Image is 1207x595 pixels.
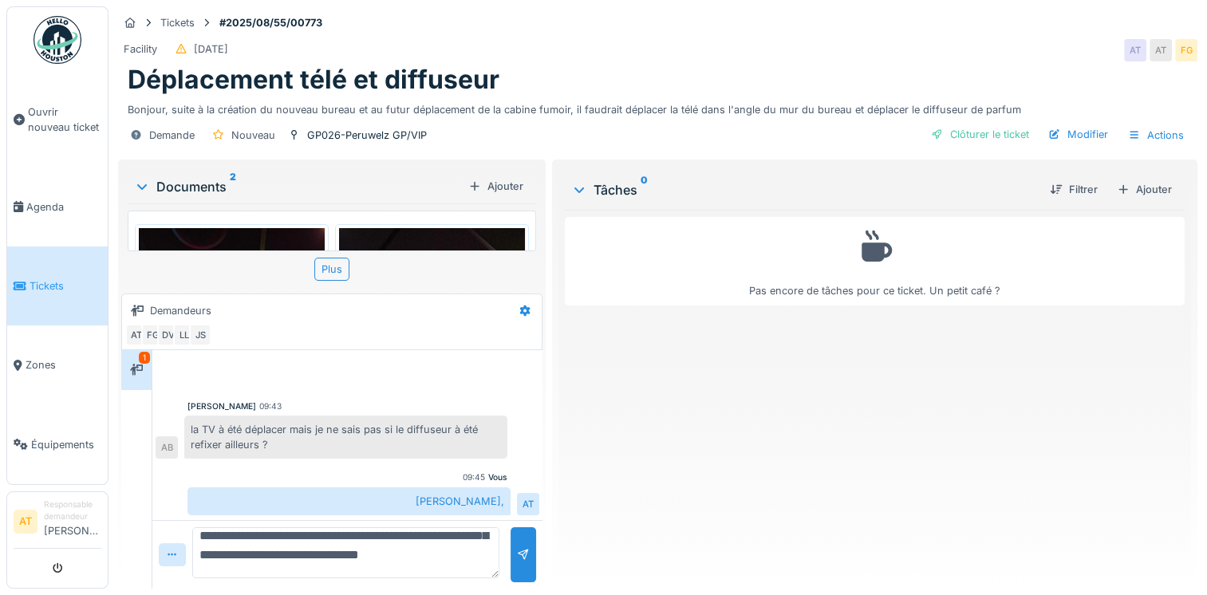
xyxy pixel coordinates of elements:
div: [DATE] [194,41,228,57]
div: Tickets [160,15,195,30]
div: Ajouter [462,175,530,197]
div: Pas encore de tâches pour ce ticket. Un petit café ? [575,224,1174,298]
div: [PERSON_NAME] [187,400,256,412]
a: AT Responsable demandeur[PERSON_NAME] [14,498,101,549]
div: Facility [124,41,157,57]
div: Nouveau [231,128,275,143]
sup: 0 [641,180,648,199]
span: Agenda [26,199,101,215]
div: 1 [139,352,150,364]
span: Ouvrir nouveau ticket [28,104,101,135]
div: [PERSON_NAME], [187,487,511,515]
sup: 2 [230,177,236,196]
div: Demande [149,128,195,143]
div: Demandeurs [150,303,211,318]
div: GP026-Peruwelz GP/VIP [307,128,427,143]
div: la TV à été déplacer mais je ne sais pas si le diffuseur à été refixer ailleurs ? [184,416,507,459]
div: JS [189,324,211,346]
a: Zones [7,325,108,404]
div: Actions [1121,124,1191,147]
div: FG [1175,39,1197,61]
a: Ouvrir nouveau ticket [7,73,108,167]
a: Équipements [7,405,108,484]
span: Zones [26,357,101,372]
div: Vous [488,471,507,483]
div: Plus [314,258,349,281]
div: Tâches [571,180,1037,199]
div: Responsable demandeur [44,498,101,523]
div: 09:43 [259,400,282,412]
div: Documents [134,177,462,196]
li: AT [14,510,37,534]
strong: #2025/08/55/00773 [213,15,329,30]
div: 09:45 [463,471,485,483]
div: Clôturer le ticket [925,124,1035,145]
img: Badge_color-CXgf-gQk.svg [34,16,81,64]
div: AT [125,324,148,346]
div: Bonjour, suite à la création du nouveau bureau et au futur déplacement de la cabine fumoir, il fa... [128,96,1188,117]
div: LL [173,324,195,346]
div: AT [517,493,539,515]
li: [PERSON_NAME] [44,498,101,545]
div: FG [141,324,164,346]
span: Tickets [30,278,101,294]
div: AT [1124,39,1146,61]
a: Tickets [7,246,108,325]
div: AB [156,436,178,459]
div: AT [1150,39,1172,61]
div: Modifier [1042,124,1114,145]
div: DV [157,324,179,346]
span: Équipements [31,437,101,452]
div: Ajouter [1110,179,1178,200]
h1: Déplacement télé et diffuseur [128,65,499,95]
div: Filtrer [1043,179,1104,200]
a: Agenda [7,167,108,246]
